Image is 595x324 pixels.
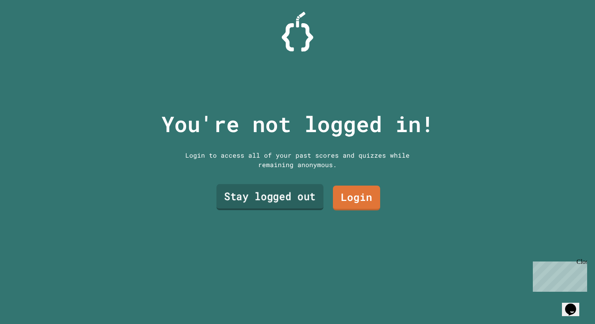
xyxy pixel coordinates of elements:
div: Chat with us now!Close [3,3,54,50]
iframe: chat widget [530,258,587,292]
p: You're not logged in! [161,108,434,140]
iframe: chat widget [562,293,587,316]
div: Login to access all of your past scores and quizzes while remaining anonymous. [179,151,416,169]
img: Logo.svg [282,12,313,52]
a: Stay logged out [216,184,323,210]
a: Login [333,186,380,210]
